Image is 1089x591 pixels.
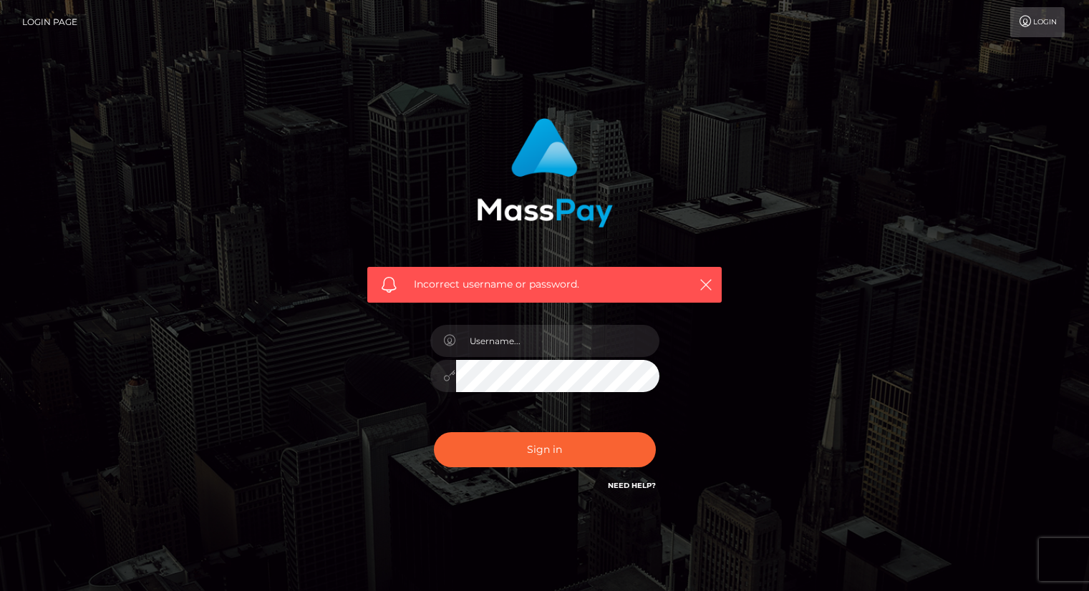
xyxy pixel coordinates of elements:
button: Sign in [434,432,656,467]
a: Login Page [22,7,77,37]
img: MassPay Login [477,118,613,228]
span: Incorrect username or password. [414,277,675,292]
a: Login [1010,7,1065,37]
input: Username... [456,325,659,357]
a: Need Help? [608,481,656,490]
